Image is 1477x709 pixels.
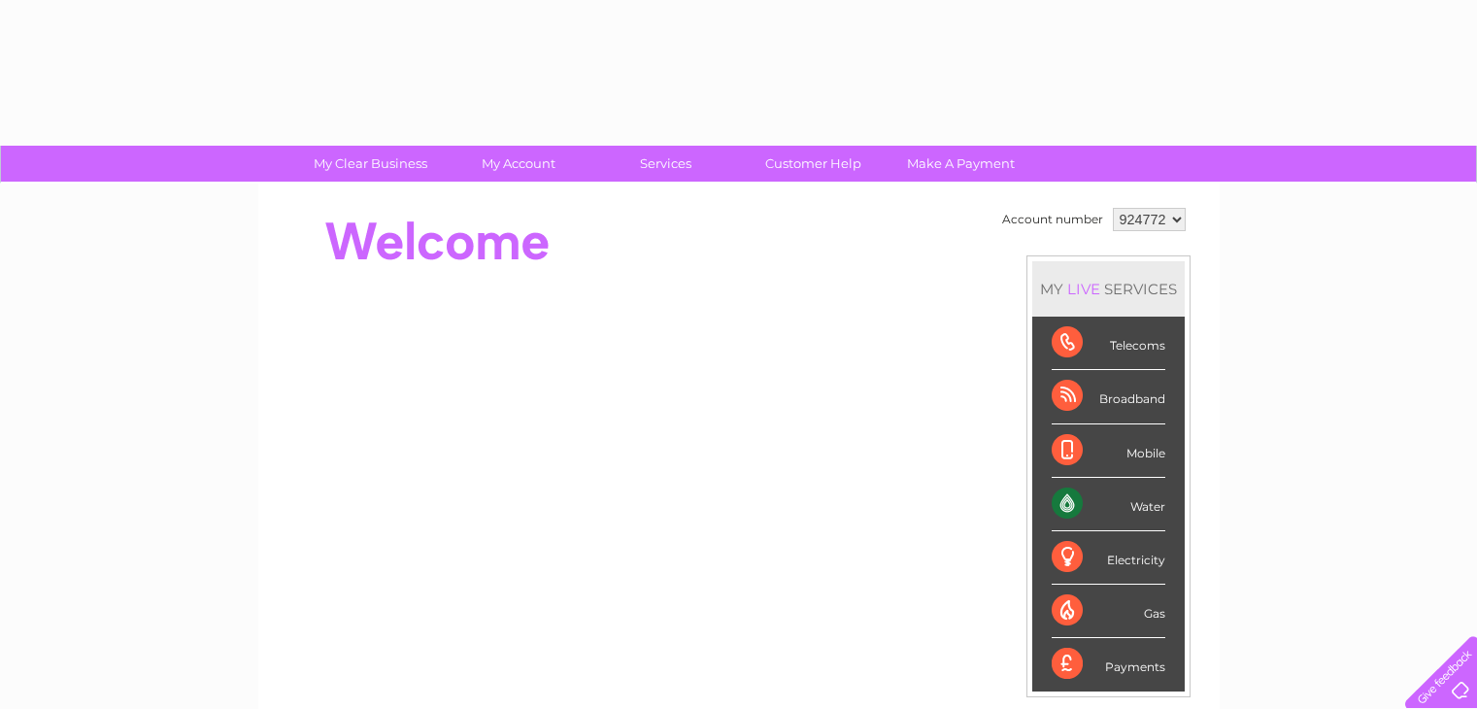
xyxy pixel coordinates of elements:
[1052,638,1165,691] div: Payments
[881,146,1041,182] a: Make A Payment
[290,146,451,182] a: My Clear Business
[1052,370,1165,423] div: Broadband
[438,146,598,182] a: My Account
[586,146,746,182] a: Services
[1052,585,1165,638] div: Gas
[1063,280,1104,298] div: LIVE
[1052,317,1165,370] div: Telecoms
[997,203,1108,236] td: Account number
[1052,478,1165,531] div: Water
[733,146,893,182] a: Customer Help
[1052,424,1165,478] div: Mobile
[1052,531,1165,585] div: Electricity
[1032,261,1185,317] div: MY SERVICES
